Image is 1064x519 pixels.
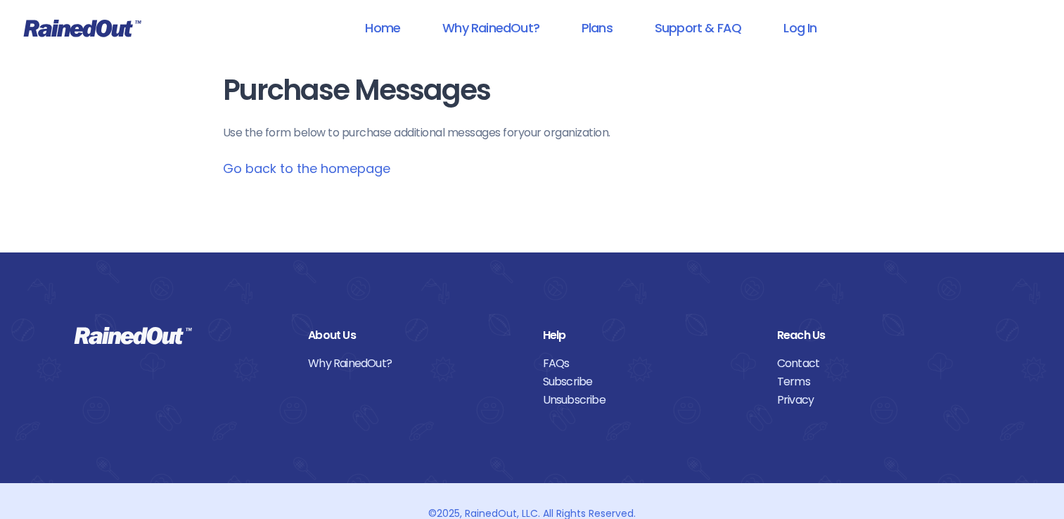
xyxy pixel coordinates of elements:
a: Why RainedOut? [308,354,521,373]
a: Terms [777,373,990,391]
a: Unsubscribe [543,391,756,409]
a: Log In [765,12,835,44]
h1: Purchase Messages [223,75,842,106]
a: Why RainedOut? [424,12,558,44]
a: FAQs [543,354,756,373]
a: Privacy [777,391,990,409]
a: Plans [563,12,631,44]
a: Home [347,12,418,44]
div: Reach Us [777,326,990,345]
a: Go back to the homepage [223,160,390,177]
a: Contact [777,354,990,373]
a: Support & FAQ [636,12,759,44]
p: Use the form below to purchase additional messages for your organization . [223,124,842,141]
div: Help [543,326,756,345]
div: About Us [308,326,521,345]
a: Subscribe [543,373,756,391]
